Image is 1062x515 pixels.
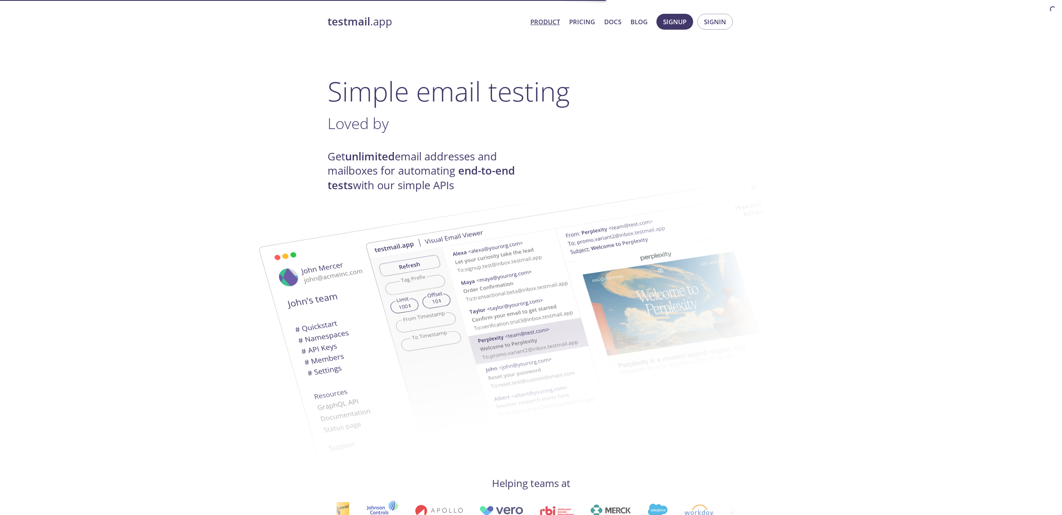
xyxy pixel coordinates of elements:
a: Docs [604,16,621,27]
button: Signup [656,14,693,30]
img: testmail-email-viewer [365,166,816,449]
a: Blog [631,16,648,27]
a: Pricing [569,16,595,27]
h4: Get email addresses and mailboxes for automating with our simple APIs [328,150,531,193]
a: Product [530,16,560,27]
strong: testmail [328,14,370,29]
strong: unlimited [345,149,395,164]
span: Signup [663,16,686,27]
span: Loved by [328,113,389,134]
span: Signin [704,16,726,27]
strong: end-to-end tests [328,163,515,192]
a: testmail.app [328,15,524,29]
button: Signin [697,14,733,30]
h1: Simple email testing [328,75,735,107]
img: testmail-email-viewer [227,193,678,476]
h4: Helping teams at [328,477,735,490]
